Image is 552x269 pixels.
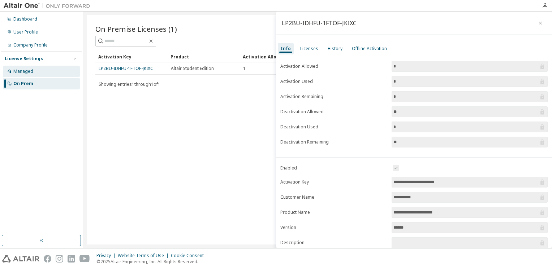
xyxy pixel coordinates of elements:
div: Info [281,46,291,52]
label: Product Name [280,210,387,215]
label: Deactivation Allowed [280,109,387,115]
label: Activation Remaining [280,94,387,100]
label: Customer Name [280,194,387,200]
p: © 2025 Altair Engineering, Inc. All Rights Reserved. [96,259,208,265]
img: altair_logo.svg [2,255,39,263]
label: Activation Used [280,79,387,84]
label: Version [280,225,387,230]
img: instagram.svg [56,255,63,263]
div: Company Profile [13,42,48,48]
span: Showing entries 1 through 1 of 1 [99,81,160,87]
label: Activation Key [280,179,387,185]
span: Altair Student Edition [171,66,214,71]
div: Dashboard [13,16,37,22]
div: User Profile [13,29,38,35]
div: Privacy [96,253,118,259]
div: Cookie Consent [171,253,208,259]
div: Activation Allowed [243,51,309,62]
img: youtube.svg [79,255,90,263]
div: License Settings [5,56,43,62]
label: Deactivation Remaining [280,139,387,145]
div: Licenses [300,46,318,52]
label: Activation Allowed [280,63,387,69]
a: LP2BU-IDHFU-1FTOF-JKIXC [99,65,153,71]
span: On Premise Licenses (1) [95,24,177,34]
div: Managed [13,69,33,74]
div: Offline Activation [352,46,387,52]
div: On Prem [13,81,33,87]
img: Altair One [4,2,94,9]
label: Deactivation Used [280,124,387,130]
img: facebook.svg [44,255,51,263]
div: LP2BU-IDHFU-1FTOF-JKIXC [282,20,357,26]
label: Description [280,240,387,246]
div: Website Terms of Use [118,253,171,259]
span: 1 [243,66,246,71]
div: Activation Key [98,51,165,62]
label: Enabled [280,165,387,171]
img: linkedin.svg [68,255,75,263]
div: Product [171,51,237,62]
div: History [328,46,342,52]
